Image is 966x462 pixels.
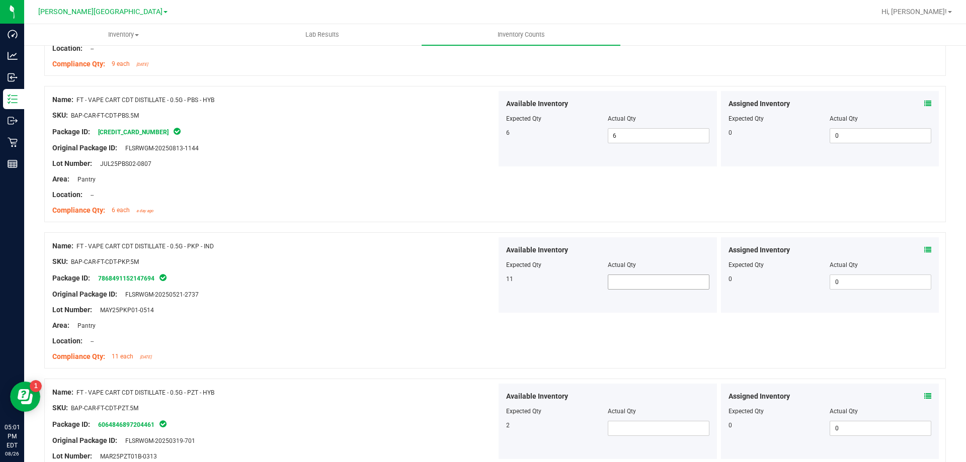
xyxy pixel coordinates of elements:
span: [DATE] [140,355,151,359]
a: Inventory Counts [422,24,620,45]
input: 0 [830,421,931,435]
span: BAP-CAR-FT-CDT-PKP.5M [71,258,139,265]
iframe: Resource center [10,382,40,412]
span: Compliance Qty: [52,60,105,68]
a: 7868491152147694 [98,275,154,282]
inline-svg: Retail [8,137,18,147]
span: Lot Number: [52,452,92,460]
span: Actual Qty [608,408,636,415]
span: -- [86,338,94,345]
inline-svg: Outbound [8,116,18,126]
span: MAR25PZT01B-0313 [95,453,157,460]
span: In Sync [158,419,168,429]
div: Actual Qty [830,260,931,269]
inline-svg: Inbound [8,72,18,82]
div: 0 [729,421,830,430]
span: In Sync [158,272,168,283]
div: Expected Qty [729,260,830,269]
span: Package ID: [52,128,90,136]
a: 6064846897204461 [98,421,154,428]
div: Expected Qty [729,407,830,416]
div: Actual Qty [830,114,931,123]
span: Area: [52,175,69,183]
span: a day ago [136,209,153,213]
span: SKU: [52,111,68,119]
a: Lab Results [223,24,422,45]
span: FLSRWGM-20250319-701 [120,437,195,444]
div: Expected Qty [729,114,830,123]
input: 0 [830,275,931,289]
span: Compliance Qty: [52,206,105,214]
div: Actual Qty [830,407,931,416]
span: -- [86,45,94,52]
inline-svg: Reports [8,159,18,169]
span: MAY25PKP01-0514 [95,307,154,314]
span: 9 each [112,60,130,67]
p: 08/26 [5,450,20,457]
span: Location: [52,44,83,52]
span: SKU: [52,404,68,412]
span: BAP-CAR-FT-CDT-PZT.5M [71,405,138,412]
span: FT - VAPE CART CDT DISTILLATE - 0.5G - PKP - IND [76,243,214,250]
span: Area: [52,321,69,329]
inline-svg: Analytics [8,51,18,61]
span: Lab Results [292,30,353,39]
span: Lot Number: [52,306,92,314]
span: In Sync [173,126,182,136]
span: Original Package ID: [52,436,117,444]
span: BAP-CAR-FT-CDT-PBS.5M [71,112,139,119]
span: Location: [52,337,83,345]
span: 2 [506,422,510,429]
span: Available Inventory [506,99,568,109]
span: 11 each [112,353,133,360]
inline-svg: Inventory [8,94,18,104]
input: 0 [830,129,931,143]
span: Pantry [72,176,96,183]
div: 0 [729,128,830,137]
span: Compliance Qty: [52,352,105,360]
span: Available Inventory [506,391,568,402]
span: Inventory [25,30,222,39]
span: Expected Qty [506,408,541,415]
a: Inventory [24,24,223,45]
span: 6 [506,129,510,136]
iframe: Resource center unread badge [30,380,42,392]
span: 6 each [112,207,130,214]
a: [CREDIT_CARD_NUMBER] [98,129,169,136]
div: 0 [729,274,830,284]
span: Name: [52,96,73,104]
span: Hi, [PERSON_NAME]! [881,8,947,16]
span: Name: [52,388,73,396]
span: FLSRWGM-20250813-1144 [120,145,199,152]
span: Package ID: [52,420,90,428]
span: Available Inventory [506,245,568,255]
inline-svg: Dashboard [8,29,18,39]
span: SKU: [52,257,68,265]
p: 05:01 PM EDT [5,423,20,450]
span: Package ID: [52,274,90,282]
span: Assigned Inventory [729,99,790,109]
span: Pantry [72,322,96,329]
span: [DATE] [136,62,148,67]
span: JUL25PBS02-0807 [95,160,151,167]
span: Assigned Inventory [729,245,790,255]
span: Name: [52,242,73,250]
span: FT - VAPE CART CDT DISTILLATE - 0.5G - PBS - HYB [76,97,214,104]
span: Lot Number: [52,159,92,167]
span: 11 [506,275,513,283]
span: Expected Qty [506,115,541,122]
span: [PERSON_NAME][GEOGRAPHIC_DATA] [38,8,163,16]
span: Actual Qty [608,261,636,268]
span: Original Package ID: [52,144,117,152]
span: Actual Qty [608,115,636,122]
span: Expected Qty [506,261,541,268]
input: 6 [608,129,709,143]
span: Location: [52,191,83,199]
span: Original Package ID: [52,290,117,298]
span: Inventory Counts [484,30,558,39]
span: FLSRWGM-20250521-2737 [120,291,199,298]
span: Assigned Inventory [729,391,790,402]
span: FT - VAPE CART CDT DISTILLATE - 0.5G - PZT - HYB [76,389,214,396]
span: -- [86,192,94,199]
